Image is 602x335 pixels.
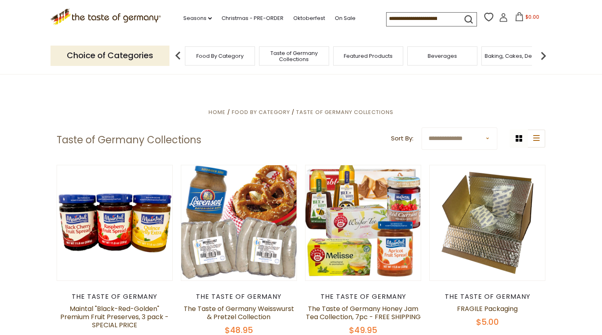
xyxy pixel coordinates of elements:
img: The Taste of Germany Honey Jam Tea Collection, 7pc - FREE SHIPPING [305,165,421,280]
a: Food By Category [232,108,290,116]
span: $0.00 [525,13,539,20]
img: next arrow [535,48,551,64]
a: FRAGILE Packaging [457,304,518,313]
a: Baking, Cakes, Desserts [485,53,548,59]
p: Choice of Categories [51,46,169,66]
a: The Taste of Germany Weisswurst & Pretzel Collection [184,304,294,322]
a: Maintal "Black-Red-Golden" Premium Fruit Preserves, 3 pack - SPECIAL PRICE [60,304,169,330]
a: Seasons [183,14,212,23]
a: The Taste of Germany Honey Jam Tea Collection, 7pc - FREE SHIPPING [306,304,421,322]
div: The Taste of Germany [57,293,173,301]
img: The Taste of Germany Weisswurst & Pretzel Collection [181,165,297,280]
span: $5.00 [476,316,499,328]
a: Oktoberfest [293,14,325,23]
a: Christmas - PRE-ORDER [222,14,283,23]
a: Beverages [428,53,457,59]
a: Home [209,108,226,116]
div: The Taste of Germany [181,293,297,301]
a: Taste of Germany Collections [296,108,393,116]
label: Sort By: [391,134,413,144]
a: Food By Category [196,53,244,59]
img: FRAGILE Packaging [430,165,545,280]
button: $0.00 [510,12,544,24]
a: On Sale [335,14,356,23]
img: Maintal "Black-Red-Golden" Premium Fruit Preserves, 3 pack - SPECIAL PRICE [57,165,172,280]
img: previous arrow [170,48,186,64]
a: Featured Products [344,53,393,59]
div: The Taste of Germany [305,293,421,301]
h1: Taste of Germany Collections [57,134,201,146]
div: The Taste of Germany [429,293,545,301]
a: Taste of Germany Collections [261,50,327,62]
